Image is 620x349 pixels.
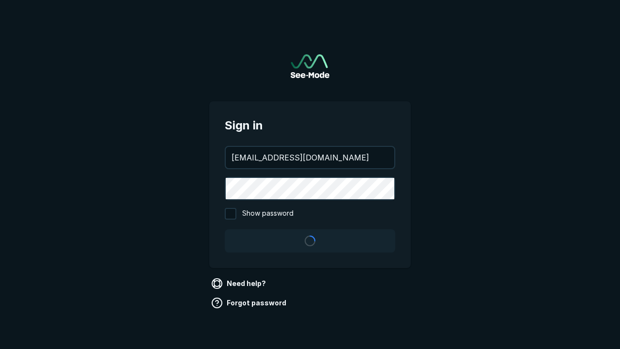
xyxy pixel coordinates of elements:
a: Forgot password [209,295,290,311]
img: See-Mode Logo [291,54,329,78]
span: Show password [242,208,294,220]
span: Sign in [225,117,395,134]
a: Go to sign in [291,54,329,78]
a: Need help? [209,276,270,291]
input: your@email.com [226,147,394,168]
